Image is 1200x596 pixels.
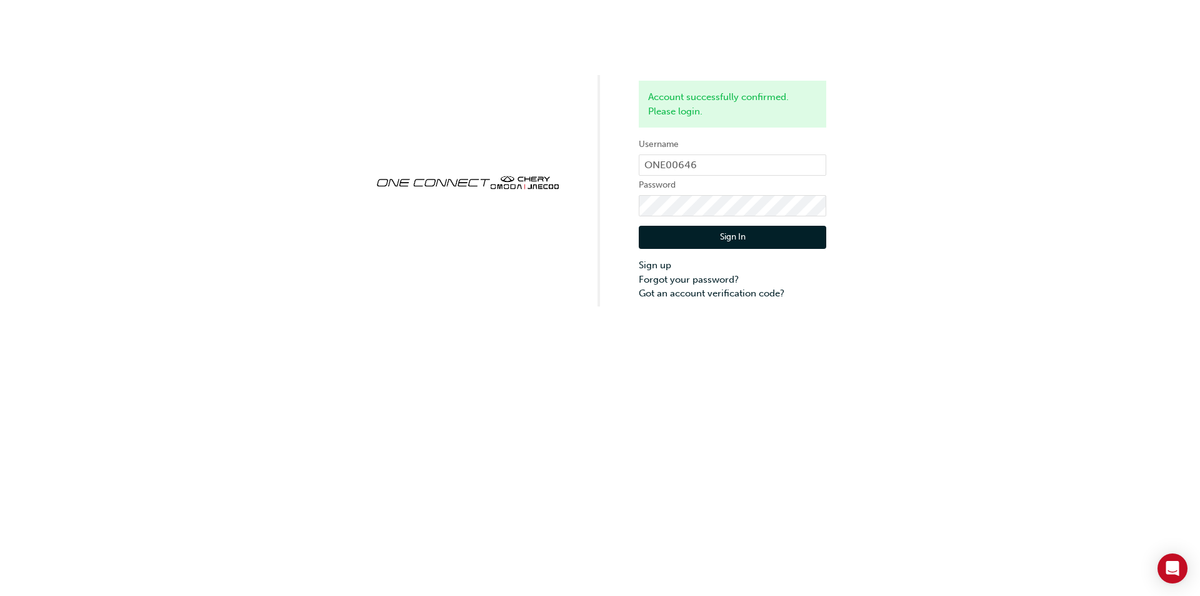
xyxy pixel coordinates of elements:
[639,226,826,250] button: Sign In
[639,273,826,287] a: Forgot your password?
[1157,553,1187,583] div: Open Intercom Messenger
[639,178,826,193] label: Password
[639,154,826,176] input: Username
[639,258,826,273] a: Sign up
[639,286,826,301] a: Got an account verification code?
[374,165,561,198] img: oneconnect
[639,137,826,152] label: Username
[639,81,826,128] div: Account successfully confirmed. Please login.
